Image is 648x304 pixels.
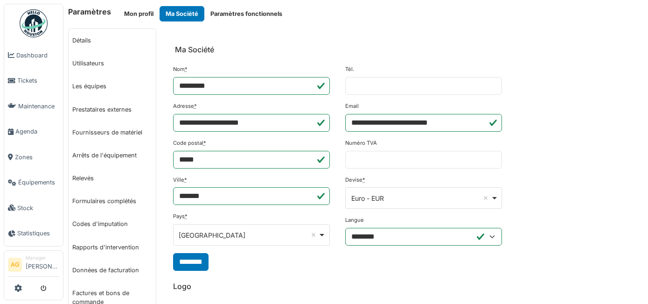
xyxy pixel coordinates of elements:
a: Les équipes [69,75,156,98]
a: Agenda [4,119,63,145]
a: Équipements [4,170,63,196]
label: Code postal [173,139,206,147]
label: Pays [173,212,188,220]
label: Email [345,102,359,110]
h6: Ma Société [175,45,214,54]
label: Adresse [173,102,197,110]
a: Détails [69,29,156,52]
span: Stock [17,204,59,212]
div: Manager [26,255,59,262]
abbr: Requis [185,213,188,219]
a: Zones [4,144,63,170]
span: Maintenance [18,102,59,111]
button: Remove item: 'EUR' [481,193,490,203]
h6: Paramètres [68,7,111,16]
label: Ville [173,176,187,184]
button: Ma Société [160,6,204,21]
label: Langue [345,216,364,224]
a: Rapports d'intervention [69,236,156,259]
div: Euro - EUR [351,193,491,203]
label: Tél. [345,65,354,73]
li: [PERSON_NAME] [26,255,59,275]
label: Nom [173,65,188,73]
abbr: Requis [185,66,188,72]
span: Agenda [15,127,59,136]
a: Données de facturation [69,259,156,282]
abbr: Requis [194,103,197,109]
li: AG [8,258,22,272]
a: Maintenance [4,93,63,119]
a: Prestataires externes [69,98,156,121]
button: Remove item: 'FR' [309,230,318,240]
button: Paramètres fonctionnels [204,6,288,21]
a: Codes d'imputation [69,212,156,235]
div: [GEOGRAPHIC_DATA] [179,230,318,240]
a: Arrêts de l'équipement [69,144,156,167]
span: Tickets [17,76,59,85]
a: Fournisseurs de matériel [69,121,156,144]
span: Dashboard [16,51,59,60]
a: Stock [4,195,63,221]
button: Mon profil [118,6,160,21]
h6: Logo [173,282,636,291]
a: AG Manager[PERSON_NAME] [8,255,59,277]
a: Utilisateurs [69,52,156,75]
a: Formulaires complétés [69,190,156,212]
abbr: Requis [362,177,365,183]
span: Équipements [18,178,59,187]
span: Zones [15,153,59,162]
a: Relevés [69,167,156,190]
a: Statistiques [4,221,63,247]
span: Statistiques [17,229,59,238]
a: Tickets [4,68,63,94]
img: Badge_color-CXgf-gQk.svg [20,9,48,37]
abbr: Requis [184,177,187,183]
label: Devise [345,176,365,184]
a: Dashboard [4,42,63,68]
abbr: Requis [203,140,206,146]
label: Numéro TVA [345,139,377,147]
